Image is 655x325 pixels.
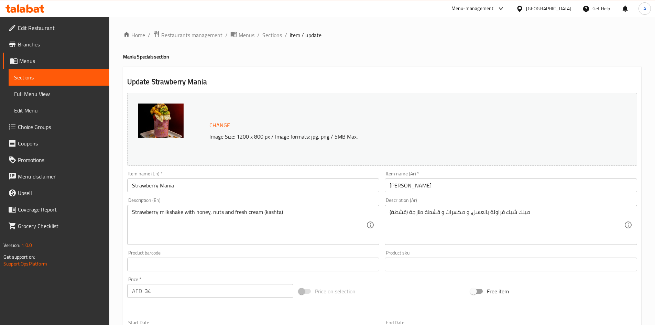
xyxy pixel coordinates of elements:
span: Edit Restaurant [18,24,104,32]
button: Change [207,118,233,132]
span: Upsell [18,189,104,197]
span: Restaurants management [161,31,222,39]
a: Restaurants management [153,31,222,40]
span: Version: [3,241,20,250]
a: Edit Restaurant [3,20,109,36]
div: Menu-management [451,4,494,13]
span: Menu disclaimer [18,172,104,181]
input: Please enter product barcode [127,258,380,271]
span: Edit Menu [14,106,104,115]
input: Please enter product sku [385,258,637,271]
span: Coverage Report [18,205,104,214]
h2: Update Strawberry Mania [127,77,637,87]
span: Branches [18,40,104,48]
a: Coverage Report [3,201,109,218]
span: Menus [19,57,104,65]
a: Menu disclaimer [3,168,109,185]
li: / [148,31,150,39]
textarea: ميلك شيك فراولة بالعسل، و مكسرات و قشطة طازجة (قشطة) [390,209,624,241]
span: Change [209,120,230,130]
span: Promotions [18,156,104,164]
h4: Mania Specials section [123,53,641,60]
a: Menus [3,53,109,69]
span: item / update [290,31,321,39]
span: Price on selection [315,287,356,295]
a: Menus [230,31,254,40]
a: Support.OpsPlatform [3,259,47,268]
a: Sections [262,31,282,39]
a: Coupons [3,135,109,152]
a: Choice Groups [3,119,109,135]
span: A [643,5,646,12]
a: Upsell [3,185,109,201]
li: / [285,31,287,39]
a: Edit Menu [9,102,109,119]
img: mmw_638934314733093838 [138,104,184,138]
nav: breadcrumb [123,31,641,40]
span: Choice Groups [18,123,104,131]
span: Sections [14,73,104,82]
span: Grocery Checklist [18,222,104,230]
span: Full Menu View [14,90,104,98]
textarea: Strawberry milkshake with honey, nuts and fresh cream (kashta) [132,209,367,241]
p: AED [132,287,142,295]
input: Enter name Ar [385,178,637,192]
span: Coupons [18,139,104,148]
a: Branches [3,36,109,53]
a: Promotions [3,152,109,168]
li: / [257,31,260,39]
li: / [225,31,228,39]
input: Enter name En [127,178,380,192]
input: Please enter price [145,284,294,298]
a: Home [123,31,145,39]
a: Full Menu View [9,86,109,102]
span: Get support on: [3,252,35,261]
span: Menus [239,31,254,39]
div: [GEOGRAPHIC_DATA] [526,5,571,12]
a: Sections [9,69,109,86]
p: Image Size: 1200 x 800 px / Image formats: jpg, png / 5MB Max. [207,132,573,141]
span: 1.0.0 [21,241,32,250]
a: Grocery Checklist [3,218,109,234]
span: Free item [487,287,509,295]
